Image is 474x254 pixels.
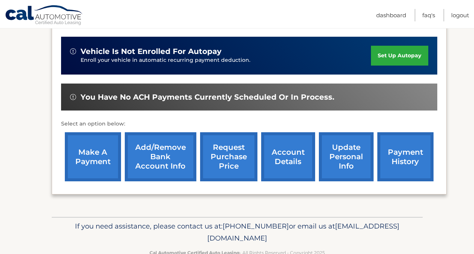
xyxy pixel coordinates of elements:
a: account details [261,132,315,181]
a: request purchase price [200,132,257,181]
span: vehicle is not enrolled for autopay [81,47,221,56]
span: You have no ACH payments currently scheduled or in process. [81,93,334,102]
img: alert-white.svg [70,94,76,100]
img: alert-white.svg [70,48,76,54]
p: Enroll your vehicle in automatic recurring payment deduction. [81,56,371,64]
a: Cal Automotive [5,5,84,27]
a: FAQ's [422,9,435,21]
a: Add/Remove bank account info [125,132,196,181]
a: set up autopay [371,46,428,66]
a: payment history [377,132,434,181]
a: make a payment [65,132,121,181]
a: Logout [451,9,469,21]
p: If you need assistance, please contact us at: or email us at [57,220,418,244]
span: [EMAIL_ADDRESS][DOMAIN_NAME] [207,222,399,242]
a: Dashboard [376,9,406,21]
a: update personal info [319,132,374,181]
span: [PHONE_NUMBER] [223,222,289,230]
p: Select an option below: [61,120,437,128]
